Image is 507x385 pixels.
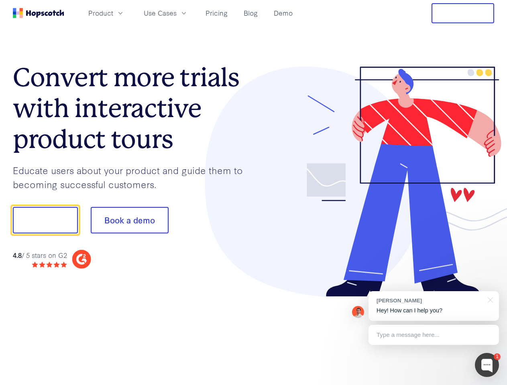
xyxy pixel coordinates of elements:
p: Educate users about your product and guide them to becoming successful customers. [13,163,254,191]
span: Product [88,8,113,18]
a: Blog [240,6,261,20]
span: Use Cases [144,8,177,18]
button: Show me! [13,207,78,233]
img: Mark Spera [352,306,364,318]
a: Demo [271,6,296,20]
h1: Convert more trials with interactive product tours [13,62,254,154]
button: Product [83,6,129,20]
a: Pricing [202,6,231,20]
button: Free Trial [432,3,494,23]
div: [PERSON_NAME] [377,297,483,304]
div: Type a message here... [369,325,499,345]
button: Book a demo [91,207,169,233]
div: / 5 stars on G2 [13,250,67,260]
p: Hey! How can I help you? [377,306,491,315]
button: Use Cases [139,6,193,20]
div: 1 [494,353,501,360]
strong: 4.8 [13,250,22,259]
a: Home [13,8,64,18]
